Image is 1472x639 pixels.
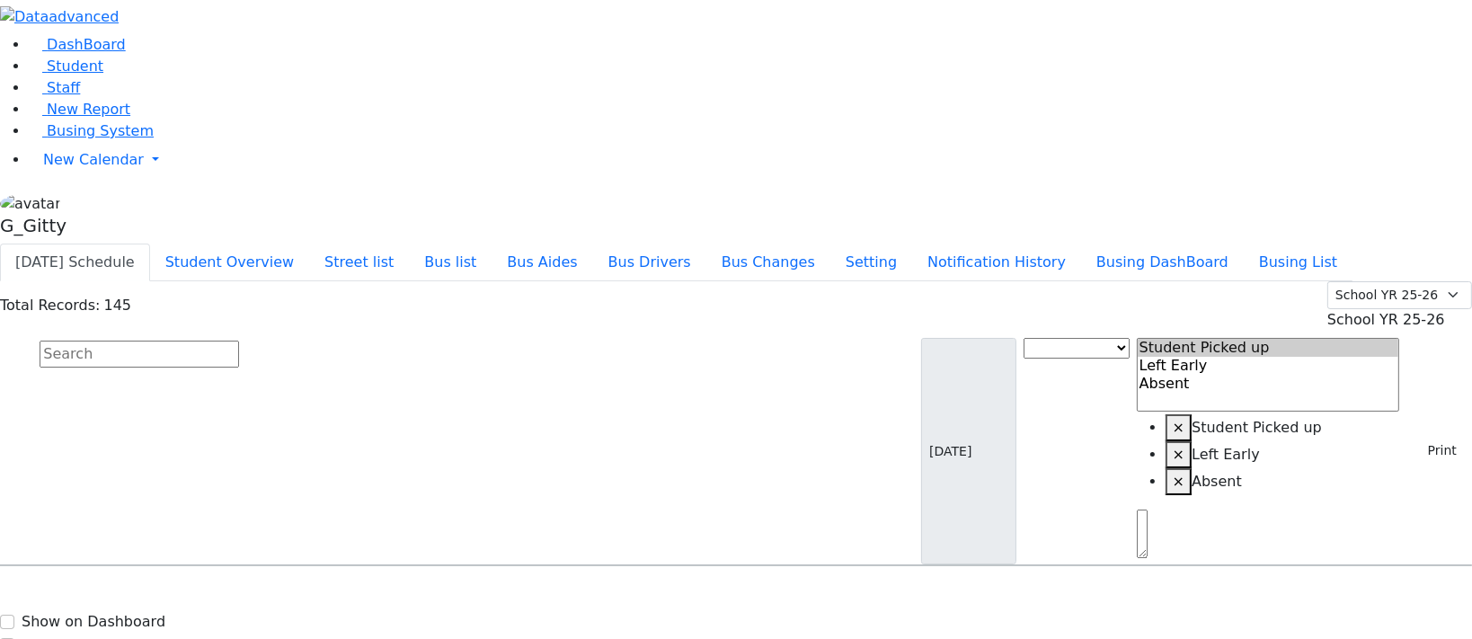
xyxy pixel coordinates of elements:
option: Absent [1138,375,1399,393]
span: Absent [1192,473,1242,490]
span: School YR 25-26 [1327,311,1445,328]
span: Student [47,58,103,75]
a: Student [29,58,103,75]
button: Remove item [1166,414,1192,441]
span: DashBoard [47,36,126,53]
button: Print [1406,437,1465,465]
button: Setting [830,244,912,281]
li: Left Early [1166,441,1400,468]
option: Left Early [1138,357,1399,375]
a: New Report [29,101,130,118]
button: Remove item [1166,441,1192,468]
textarea: Search [1137,510,1148,558]
button: Bus list [409,244,492,281]
button: Bus Changes [706,244,830,281]
button: Notification History [912,244,1081,281]
li: Student Picked up [1166,414,1400,441]
span: Busing System [47,122,154,139]
span: × [1173,419,1184,436]
span: 145 [103,297,131,314]
a: Staff [29,79,80,96]
span: × [1173,446,1184,463]
span: New Calendar [43,151,144,168]
button: Bus Aides [492,244,592,281]
span: Staff [47,79,80,96]
option: Student Picked up [1138,339,1399,357]
select: Default select example [1327,281,1472,309]
button: Busing List [1244,244,1352,281]
span: New Report [47,101,130,118]
button: Remove item [1166,468,1192,495]
a: DashBoard [29,36,126,53]
button: Street list [309,244,409,281]
a: Busing System [29,122,154,139]
button: Student Overview [150,244,309,281]
button: Bus Drivers [593,244,706,281]
li: Absent [1166,468,1400,495]
label: Show on Dashboard [22,611,165,633]
span: Student Picked up [1192,419,1322,436]
a: New Calendar [29,142,1472,178]
span: × [1173,473,1184,490]
span: Left Early [1192,446,1260,463]
input: Search [40,341,239,368]
button: Busing DashBoard [1081,244,1244,281]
